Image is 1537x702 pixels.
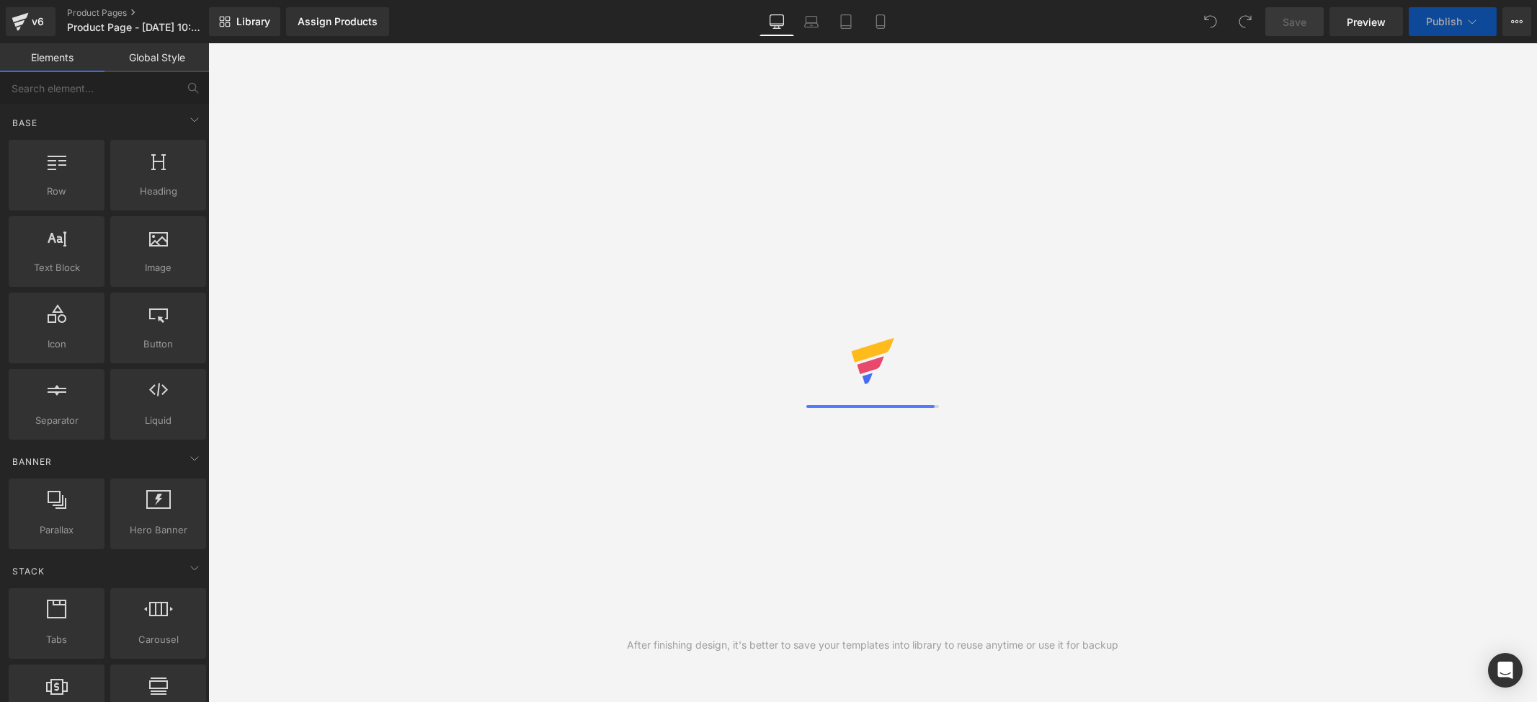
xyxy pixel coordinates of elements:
[298,16,378,27] div: Assign Products
[67,7,233,19] a: Product Pages
[13,260,100,275] span: Text Block
[863,7,898,36] a: Mobile
[104,43,209,72] a: Global Style
[1426,16,1462,27] span: Publish
[1409,7,1497,36] button: Publish
[115,184,202,199] span: Heading
[115,337,202,352] span: Button
[759,7,794,36] a: Desktop
[115,632,202,647] span: Carousel
[11,455,53,468] span: Banner
[1488,653,1523,688] div: Open Intercom Messenger
[115,523,202,538] span: Hero Banner
[115,260,202,275] span: Image
[13,523,100,538] span: Parallax
[13,413,100,428] span: Separator
[6,7,55,36] a: v6
[29,12,47,31] div: v6
[11,116,39,130] span: Base
[115,413,202,428] span: Liquid
[829,7,863,36] a: Tablet
[13,632,100,647] span: Tabs
[1283,14,1306,30] span: Save
[627,637,1118,653] div: After finishing design, it's better to save your templates into library to reuse anytime or use i...
[13,184,100,199] span: Row
[1347,14,1386,30] span: Preview
[13,337,100,352] span: Icon
[209,7,280,36] a: New Library
[236,15,270,28] span: Library
[1196,7,1225,36] button: Undo
[794,7,829,36] a: Laptop
[67,22,205,33] span: Product Page - [DATE] 10:20:06
[1329,7,1403,36] a: Preview
[1502,7,1531,36] button: More
[11,564,46,578] span: Stack
[1231,7,1260,36] button: Redo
